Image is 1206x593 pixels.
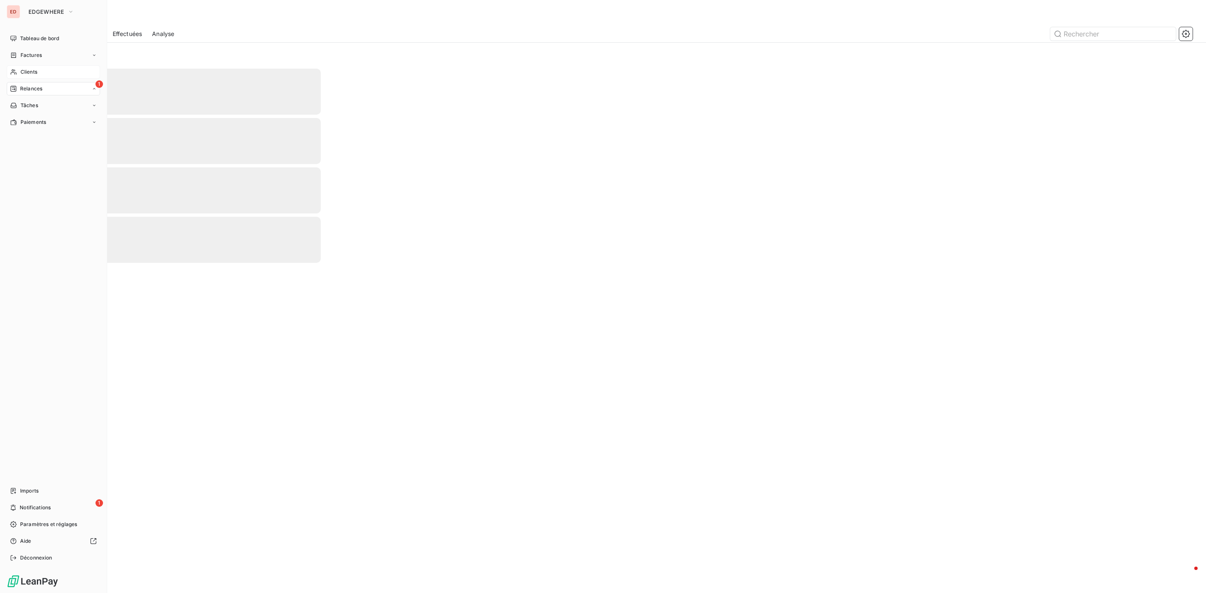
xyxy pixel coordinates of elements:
span: Analyse [152,30,174,38]
span: 1 [95,499,103,507]
span: Déconnexion [20,554,52,562]
span: EDGEWHERE [28,8,64,15]
iframe: Intercom live chat [1178,565,1198,585]
a: Aide [7,534,100,548]
span: Paiements [21,118,46,126]
span: Aide [20,537,31,545]
img: Logo LeanPay [7,575,59,588]
span: Relances [20,85,42,92]
span: Notifications [20,504,51,511]
span: Effectuées [113,30,142,38]
span: Paramètres et réglages [20,521,77,528]
span: Tableau de bord [20,35,59,42]
input: Rechercher [1050,27,1176,41]
span: Imports [20,487,39,495]
div: ED [7,5,20,18]
span: 1 [95,80,103,88]
span: Clients [21,68,37,76]
span: Factures [21,51,42,59]
span: Tâches [21,102,38,109]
